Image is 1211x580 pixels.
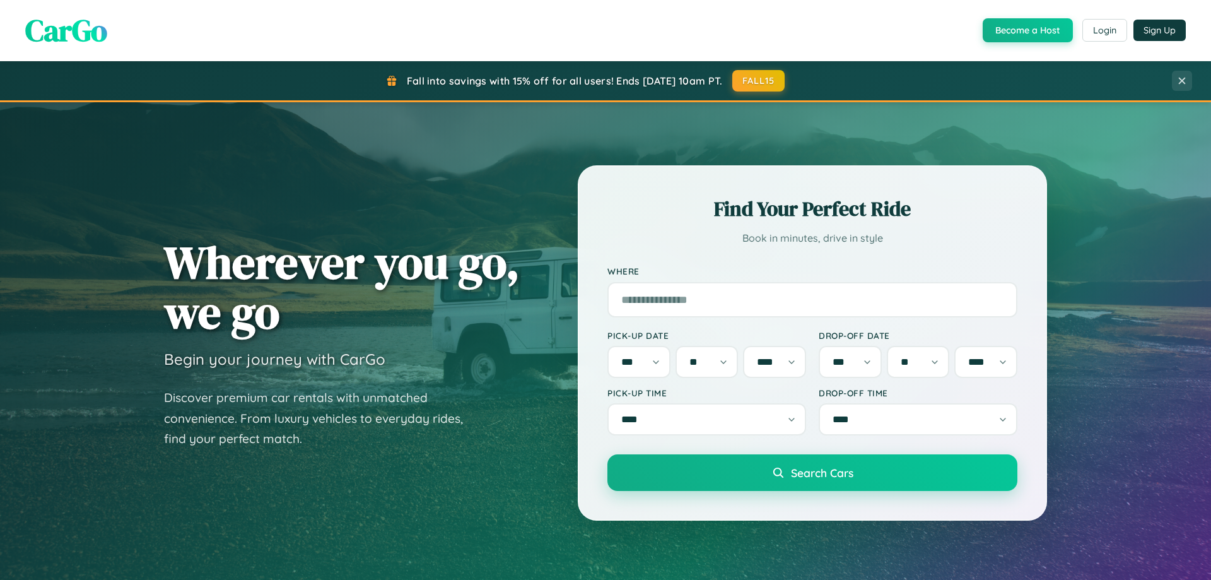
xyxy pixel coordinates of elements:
h2: Find Your Perfect Ride [607,195,1017,223]
label: Pick-up Time [607,388,806,398]
label: Drop-off Time [819,388,1017,398]
span: Fall into savings with 15% off for all users! Ends [DATE] 10am PT. [407,74,723,87]
span: Search Cars [791,466,853,480]
span: CarGo [25,9,107,51]
button: Search Cars [607,454,1017,491]
label: Drop-off Date [819,330,1017,341]
button: FALL15 [732,70,785,92]
h1: Wherever you go, we go [164,237,520,337]
h3: Begin your journey with CarGo [164,350,385,369]
button: Become a Host [983,18,1073,42]
label: Where [607,266,1017,277]
p: Discover premium car rentals with unmatched convenience. From luxury vehicles to everyday rides, ... [164,388,479,449]
button: Login [1082,19,1127,42]
button: Sign Up [1133,20,1186,41]
p: Book in minutes, drive in style [607,229,1017,247]
label: Pick-up Date [607,330,806,341]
